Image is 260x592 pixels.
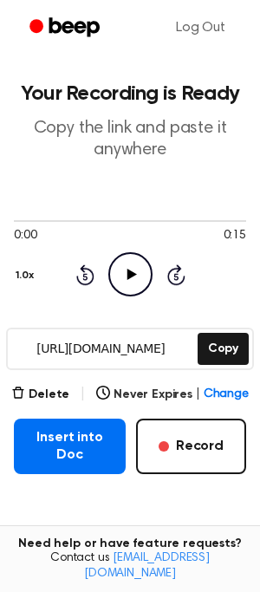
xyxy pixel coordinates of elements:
button: Record [136,419,246,474]
button: Never Expires|Change [96,386,249,404]
span: 0:15 [224,227,246,245]
button: 1.0x [14,261,40,290]
span: Change [204,386,249,404]
h1: Your Recording is Ready [14,83,246,104]
a: Log Out [159,7,243,49]
span: | [196,386,200,404]
button: Insert into Doc [14,419,126,474]
span: 0:00 [14,227,36,245]
p: Copy the link and paste it anywhere [14,118,246,161]
span: | [80,384,86,405]
span: Contact us [10,551,250,582]
a: Beep [17,11,115,45]
button: Delete [11,386,69,404]
a: [EMAIL_ADDRESS][DOMAIN_NAME] [84,552,210,580]
button: Copy [198,333,249,365]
